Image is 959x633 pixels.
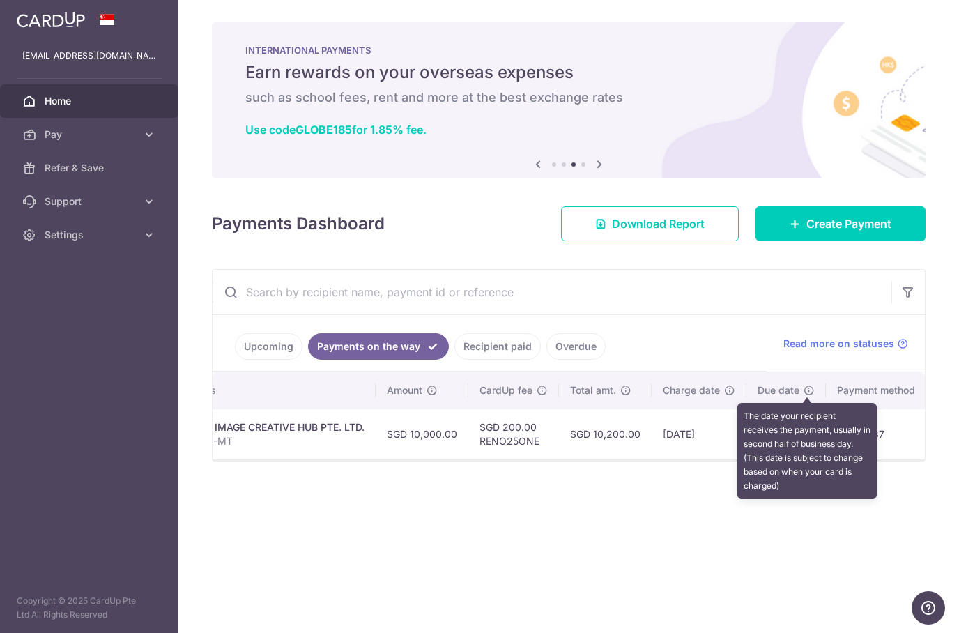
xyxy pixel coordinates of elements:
span: Download Report [612,215,705,232]
span: Create Payment [806,215,891,232]
a: Create Payment [755,206,926,241]
span: Total amt. [570,383,616,397]
span: Support [45,195,137,208]
span: Pay [45,128,137,142]
input: Search by recipient name, payment id or reference [213,270,891,314]
td: [DATE] [652,409,746,459]
a: Overdue [546,333,606,360]
td: SGD 10,200.00 [559,409,652,459]
span: CardUp fee [479,383,532,397]
th: Payment method [826,372,932,409]
a: Recipient paid [454,333,541,360]
h4: Payments Dashboard [212,211,385,236]
p: AXH-2506-006-MT [141,434,365,448]
span: Charge date [663,383,720,397]
div: Renovation. AX IMAGE CREATIVE HUB PTE. LTD. [141,420,365,434]
span: Amount [387,383,422,397]
td: SGD 200.00 RENO25ONE [468,409,559,459]
img: CardUp [17,11,85,28]
h5: Earn rewards on your overseas expenses [245,61,892,84]
span: Home [45,94,137,108]
iframe: Opens a widget where you can find more information [912,591,945,626]
h6: such as school fees, rent and more at the best exchange rates [245,89,892,106]
div: The date your recipient receives the payment, usually in second half of business day. (This date ... [737,403,877,499]
a: Read more on statuses [783,337,908,351]
a: Payments on the way [308,333,449,360]
a: Use codeGLOBE185for 1.85% fee. [245,123,427,137]
a: Upcoming [235,333,302,360]
img: International Payment Banner [212,22,926,178]
td: SGD 10,000.00 [376,409,468,459]
th: Payment details [130,372,376,409]
b: GLOBE185 [296,123,352,137]
span: Refer & Save [45,161,137,175]
a: Download Report [561,206,739,241]
p: INTERNATIONAL PAYMENTS [245,45,892,56]
span: Read more on statuses [783,337,894,351]
span: Settings [45,228,137,242]
span: Due date [758,383,799,397]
